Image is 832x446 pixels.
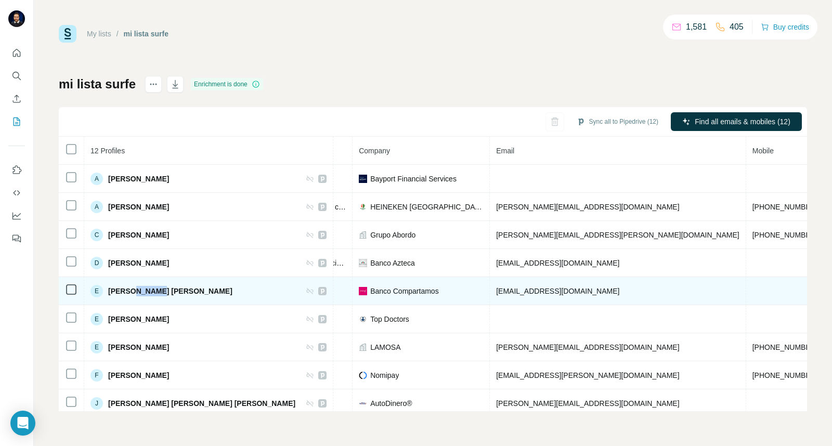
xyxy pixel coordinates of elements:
[59,25,76,43] img: Surfe Logo
[90,397,103,410] div: J
[108,370,169,381] span: [PERSON_NAME]
[8,112,25,131] button: My lists
[108,342,169,352] span: [PERSON_NAME]
[108,174,169,184] span: [PERSON_NAME]
[90,313,103,325] div: E
[370,230,415,240] span: Grupo Abordo
[108,258,169,268] span: [PERSON_NAME]
[8,206,25,225] button: Dashboard
[496,203,679,211] span: [PERSON_NAME][EMAIL_ADDRESS][DOMAIN_NAME]
[359,259,367,267] img: company-logo
[496,399,679,408] span: [PERSON_NAME][EMAIL_ADDRESS][DOMAIN_NAME]
[752,231,818,239] span: [PHONE_NUMBER]
[730,21,744,33] p: 405
[370,370,399,381] span: Nomipay
[695,116,790,127] span: Find all emails & mobiles (12)
[752,203,818,211] span: [PHONE_NUMBER]
[370,286,439,296] span: Banco Compartamos
[8,229,25,248] button: Feedback
[359,175,367,183] img: company-logo
[108,314,169,324] span: [PERSON_NAME]
[752,147,774,155] span: Mobile
[569,114,666,129] button: Sync all to Pipedrive (12)
[671,112,802,131] button: Find all emails & mobiles (12)
[8,10,25,27] img: Avatar
[90,257,103,269] div: D
[496,287,619,295] span: [EMAIL_ADDRESS][DOMAIN_NAME]
[370,314,409,324] span: Top Doctors
[496,259,619,267] span: [EMAIL_ADDRESS][DOMAIN_NAME]
[686,21,707,33] p: 1,581
[496,231,739,239] span: [PERSON_NAME][EMAIL_ADDRESS][PERSON_NAME][DOMAIN_NAME]
[370,398,412,409] span: AutoDinero®
[124,29,168,39] div: mi lista surfe
[370,174,457,184] span: Bayport Financial Services
[496,147,514,155] span: Email
[191,78,263,90] div: Enrichment is done
[8,183,25,202] button: Use Surfe API
[359,203,367,211] img: company-logo
[90,341,103,353] div: E
[8,89,25,108] button: Enrich CSV
[145,76,162,93] button: actions
[496,343,679,351] span: [PERSON_NAME][EMAIL_ADDRESS][DOMAIN_NAME]
[108,230,169,240] span: [PERSON_NAME]
[90,147,125,155] span: 12 Profiles
[108,286,232,296] span: [PERSON_NAME] [PERSON_NAME]
[8,67,25,85] button: Search
[359,399,367,408] img: company-logo
[108,398,295,409] span: [PERSON_NAME] [PERSON_NAME] [PERSON_NAME]
[87,30,111,38] a: My lists
[359,147,390,155] span: Company
[752,371,818,379] span: [PHONE_NUMBER]
[496,371,679,379] span: [EMAIL_ADDRESS][PERSON_NAME][DOMAIN_NAME]
[90,369,103,382] div: F
[359,287,367,295] img: company-logo
[8,44,25,62] button: Quick start
[359,371,367,379] img: company-logo
[752,343,818,351] span: [PHONE_NUMBER]
[370,342,400,352] span: LAMOSA
[90,229,103,241] div: C
[359,315,367,323] img: company-logo
[8,161,25,179] button: Use Surfe on LinkedIn
[90,173,103,185] div: A
[90,201,103,213] div: A
[10,411,35,436] div: Open Intercom Messenger
[116,29,119,39] li: /
[59,76,136,93] h1: mi lista surfe
[90,285,103,297] div: E
[370,202,483,212] span: HEINEKEN [GEOGRAPHIC_DATA]
[761,20,809,34] button: Buy credits
[370,258,415,268] span: Banco Azteca
[108,202,169,212] span: [PERSON_NAME]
